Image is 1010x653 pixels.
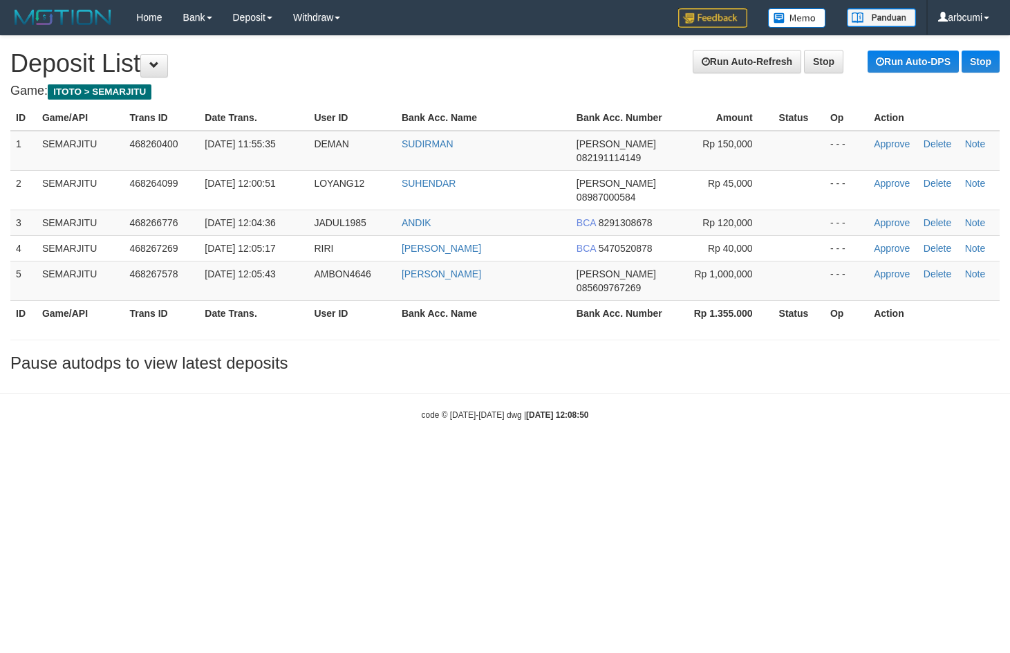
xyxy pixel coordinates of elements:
a: SUHENDAR [402,178,456,189]
th: Status [774,300,825,326]
td: SEMARJITU [37,170,124,210]
th: User ID [308,300,395,326]
span: Rp 150,000 [702,138,752,149]
a: Approve [874,243,910,254]
span: 082191114149 [577,152,641,163]
a: Approve [874,178,910,189]
span: Rp 1,000,000 [695,268,753,279]
a: Note [965,217,986,228]
th: Bank Acc. Name [396,300,571,326]
a: Approve [874,217,910,228]
h3: Pause autodps to view latest deposits [10,354,1000,372]
span: AMBON4646 [314,268,371,279]
a: Delete [924,243,951,254]
th: Rp 1.355.000 [686,300,774,326]
span: RIRI [314,243,333,254]
small: code © [DATE]-[DATE] dwg | [422,410,589,420]
a: Note [965,268,986,279]
td: - - - [825,235,868,261]
span: ITOTO > SEMARJITU [48,84,151,100]
strong: [DATE] 12:08:50 [526,410,588,420]
span: Rp 120,000 [702,217,752,228]
th: Status [774,105,825,131]
a: Stop [962,50,1000,73]
span: 468266776 [129,217,178,228]
a: Run Auto-Refresh [693,50,801,73]
span: Rp 40,000 [708,243,753,254]
a: Run Auto-DPS [868,50,959,73]
a: Note [965,178,986,189]
span: JADUL1985 [314,217,366,228]
th: Bank Acc. Number [571,105,686,131]
span: 468264099 [129,178,178,189]
a: ANDIK [402,217,431,228]
td: SEMARJITU [37,210,124,235]
a: Delete [924,138,951,149]
span: [DATE] 12:05:17 [205,243,275,254]
span: [PERSON_NAME] [577,138,656,149]
img: Feedback.jpg [678,8,747,28]
td: 5 [10,261,37,300]
th: Bank Acc. Name [396,105,571,131]
span: [PERSON_NAME] [577,178,656,189]
th: ID [10,300,37,326]
td: SEMARJITU [37,235,124,261]
a: Delete [924,217,951,228]
th: Bank Acc. Number [571,300,686,326]
td: - - - [825,170,868,210]
span: BCA [577,217,596,228]
td: 4 [10,235,37,261]
span: BCA [577,243,596,254]
th: Action [868,300,1000,326]
h1: Deposit List [10,50,1000,77]
th: Action [868,105,1000,131]
span: [DATE] 12:04:36 [205,217,275,228]
a: [PERSON_NAME] [402,243,481,254]
td: 3 [10,210,37,235]
span: Rp 45,000 [708,178,753,189]
span: [PERSON_NAME] [577,268,656,279]
img: MOTION_logo.png [10,7,115,28]
span: 468260400 [129,138,178,149]
span: 8291308678 [599,217,653,228]
a: [PERSON_NAME] [402,268,481,279]
td: 2 [10,170,37,210]
a: Note [965,138,986,149]
span: 5470520878 [599,243,653,254]
a: Stop [804,50,843,73]
th: Amount [686,105,774,131]
a: Delete [924,178,951,189]
th: User ID [308,105,395,131]
a: Note [965,243,986,254]
th: Game/API [37,105,124,131]
span: [DATE] 11:55:35 [205,138,275,149]
span: LOYANG12 [314,178,364,189]
td: - - - [825,131,868,171]
th: Op [825,105,868,131]
th: ID [10,105,37,131]
td: SEMARJITU [37,261,124,300]
a: Delete [924,268,951,279]
a: Approve [874,138,910,149]
th: Date Trans. [199,105,308,131]
th: Op [825,300,868,326]
th: Date Trans. [199,300,308,326]
td: - - - [825,210,868,235]
a: SUDIRMAN [402,138,453,149]
th: Trans ID [124,105,199,131]
span: 08987000584 [577,192,636,203]
span: 085609767269 [577,282,641,293]
a: Approve [874,268,910,279]
th: Trans ID [124,300,199,326]
span: DEMAN [314,138,349,149]
td: SEMARJITU [37,131,124,171]
img: panduan.png [847,8,916,27]
th: Game/API [37,300,124,326]
span: 468267578 [129,268,178,279]
span: 468267269 [129,243,178,254]
span: [DATE] 12:05:43 [205,268,275,279]
h4: Game: [10,84,1000,98]
span: [DATE] 12:00:51 [205,178,275,189]
img: Button%20Memo.svg [768,8,826,28]
td: 1 [10,131,37,171]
